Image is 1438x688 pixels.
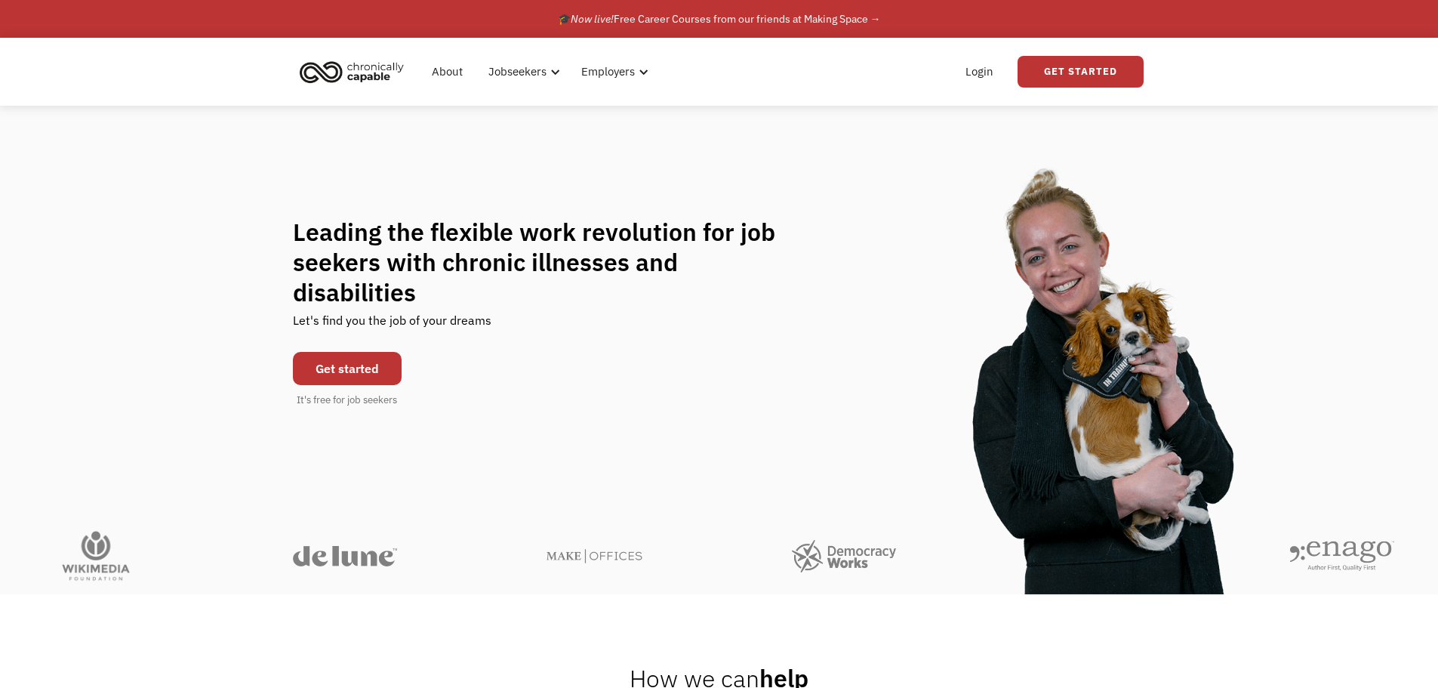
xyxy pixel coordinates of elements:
a: Get Started [1018,56,1144,88]
em: Now live! [571,12,614,26]
a: home [295,55,415,88]
a: Get started [293,352,402,385]
div: 🎓 Free Career Courses from our friends at Making Space → [558,10,881,28]
img: Chronically Capable logo [295,55,408,88]
div: Jobseekers [479,48,565,96]
div: Let's find you the job of your dreams [293,307,491,344]
a: Login [956,48,1002,96]
div: Employers [572,48,653,96]
div: Employers [581,63,635,81]
div: It's free for job seekers [297,393,397,408]
a: About [423,48,472,96]
div: Jobseekers [488,63,547,81]
h1: Leading the flexible work revolution for job seekers with chronic illnesses and disabilities [293,217,805,307]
